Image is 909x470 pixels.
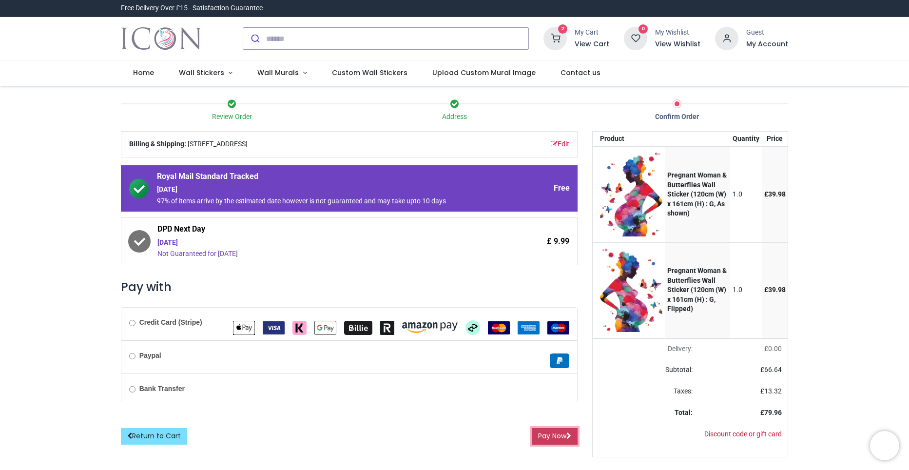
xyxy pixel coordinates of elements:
[243,28,266,49] button: Submit
[245,60,320,86] a: Wall Murals
[402,323,458,331] span: Amazon Pay
[121,25,201,52] img: Icon Wall Stickers
[575,28,609,38] div: My Cart
[558,24,567,34] sup: 2
[263,321,285,334] img: VISA
[566,112,789,122] div: Confirm Order
[157,238,487,248] div: [DATE]
[139,352,161,359] b: Paypal
[760,409,782,416] strong: £
[547,321,569,334] img: Maestro
[121,25,201,52] a: Logo of Icon Wall Stickers
[593,338,698,360] td: Delivery will be updated after choosing a new delivery method
[583,3,788,13] iframe: Customer reviews powered by Trustpilot
[600,249,662,332] img: I1WX1PSRwgjfJjHxEgix4AYIuHbv0LXuAMvca7hapIUmChi62NJDhcZwVwc4QmRtc0ims+08RRY5IgQGa5FcB1HfOvTOtWLoB...
[762,132,788,146] th: Price
[314,323,336,331] span: Google Pay
[465,323,480,331] span: Afterpay Clearpay
[233,323,255,331] span: Apple Pay
[121,279,578,295] h3: Pay with
[121,112,344,122] div: Review Order
[554,183,570,194] span: Free
[593,381,698,402] td: Taxes:
[764,387,782,395] span: 13.32
[432,68,536,78] span: Upload Custom Mural Image
[157,171,487,185] span: Royal Mail Standard Tracked
[532,428,578,445] button: Pay Now
[121,3,263,13] div: Free Delivery Over £15 - Satisfaction Guarantee
[768,190,786,198] span: 39.98
[188,139,248,149] span: [STREET_ADDRESS]
[380,323,394,331] span: Revolut Pay
[139,385,185,392] b: Bank Transfer
[157,249,487,259] div: Not Guaranteed for [DATE]
[600,153,662,236] img: WtmVlhOYYZlRs9grO3YPWBD6F1G8X0mtGswPWvwP8AYToW5vmIONoAAAAASUVORK5CYII=
[593,132,665,146] th: Product
[593,359,698,381] td: Subtotal:
[488,321,510,334] img: MasterCard
[543,34,567,42] a: 2
[465,320,480,335] img: Afterpay Clearpay
[730,132,762,146] th: Quantity
[129,353,135,359] input: Paypal
[344,323,372,331] span: Billie
[551,139,569,149] a: Edit
[129,140,186,148] b: Billing & Shipping:
[344,321,372,335] img: Billie
[550,353,569,368] img: Paypal
[121,428,187,445] a: Return to Cart
[314,321,336,335] img: Google Pay
[764,286,786,294] span: £
[764,366,782,373] span: 66.64
[667,171,727,217] strong: Pregnant Woman & Butterflies Wall Sticker (120cm (W) x 161cm (H) : G, As shown)
[488,323,510,331] span: MasterCard
[760,366,782,373] span: £
[655,39,700,49] a: View Wishlist
[547,323,569,331] span: Maestro
[292,321,307,335] img: Klarna
[768,345,782,352] span: 0.00
[139,318,202,326] b: Credit Card (Stripe)
[655,28,700,38] div: My Wishlist
[764,345,782,352] span: £
[547,236,569,247] span: £ 9.99
[129,320,135,326] input: Credit Card (Stripe)
[550,356,569,364] span: Paypal
[257,68,299,78] span: Wall Murals
[561,68,600,78] span: Contact us
[343,112,566,122] div: Address
[157,185,487,195] div: [DATE]
[133,68,154,78] span: Home
[575,39,609,49] a: View Cart
[380,321,394,335] img: Revolut Pay
[870,431,899,460] iframe: Brevo live chat
[764,190,786,198] span: £
[518,321,540,334] img: American Express
[760,387,782,395] span: £
[157,196,487,206] div: 97% of items arrive by the estimated date however is not guaranteed and may take upto 10 days
[764,409,782,416] span: 79.96
[733,190,759,199] div: 1.0
[746,39,788,49] a: My Account
[518,323,540,331] span: American Express
[129,386,135,392] input: Bank Transfer
[292,323,307,331] span: Klarna
[332,68,407,78] span: Custom Wall Stickers
[746,28,788,38] div: Guest
[768,286,786,294] span: 39.98
[704,430,782,438] a: Discount code or gift card
[624,34,647,42] a: 0
[675,409,693,416] strong: Total:
[733,285,759,295] div: 1.0
[179,68,224,78] span: Wall Stickers
[157,224,487,237] span: DPD Next Day
[263,323,285,331] span: VISA
[667,267,727,313] strong: Pregnant Woman & Butterflies Wall Sticker (120cm (W) x 161cm (H) : G, Flipped)
[233,321,255,335] img: Apple Pay
[638,24,648,34] sup: 0
[402,322,458,333] img: Amazon Pay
